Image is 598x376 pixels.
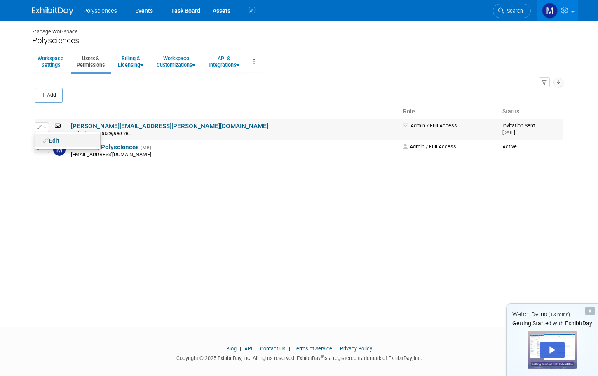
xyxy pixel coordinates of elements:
div: Dismiss [585,307,595,315]
span: Active [502,143,517,150]
button: Add [35,88,63,103]
div: Polysciences [32,35,566,46]
div: [EMAIL_ADDRESS][DOMAIN_NAME] [71,152,398,158]
img: Marketing Polysciences [53,143,66,156]
th: Role [400,105,499,119]
a: Marketing Polysciences [71,143,139,151]
span: Admin / Full Access [403,143,456,150]
span: Admin / Full Access [403,122,457,129]
a: Billing &Licensing [113,52,149,72]
span: (Me) [141,145,151,150]
a: [PERSON_NAME][EMAIL_ADDRESS][PERSON_NAME][DOMAIN_NAME] [71,122,268,130]
a: Edit [35,135,100,146]
span: | [238,345,243,352]
div: Manage Workspace [32,21,566,35]
a: WorkspaceSettings [32,52,69,72]
a: Search [493,4,531,18]
img: ExhibitDay [32,7,73,15]
a: Blog [226,345,237,352]
a: API [244,345,252,352]
a: WorkspaceCustomizations [151,52,201,72]
span: | [287,345,292,352]
img: Marketing Polysciences [542,3,558,19]
a: Terms of Service [293,345,332,352]
a: API &Integrations [203,52,245,72]
span: Search [504,8,523,14]
span: Invitation Sent [502,122,535,135]
span: Polysciences [83,7,117,14]
div: Play [540,342,565,358]
div: Getting Started with ExhibitDay [507,319,598,327]
a: Users &Permissions [71,52,110,72]
sup: ® [321,354,324,359]
span: (13 mins) [549,312,570,317]
span: | [253,345,259,352]
th: Status [499,105,563,119]
span: | [333,345,339,352]
div: Invitation not accepted yet. [71,131,398,137]
div: Watch Demo [507,310,598,319]
small: [DATE] [502,130,515,135]
a: Contact Us [260,345,286,352]
a: Privacy Policy [340,345,372,352]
